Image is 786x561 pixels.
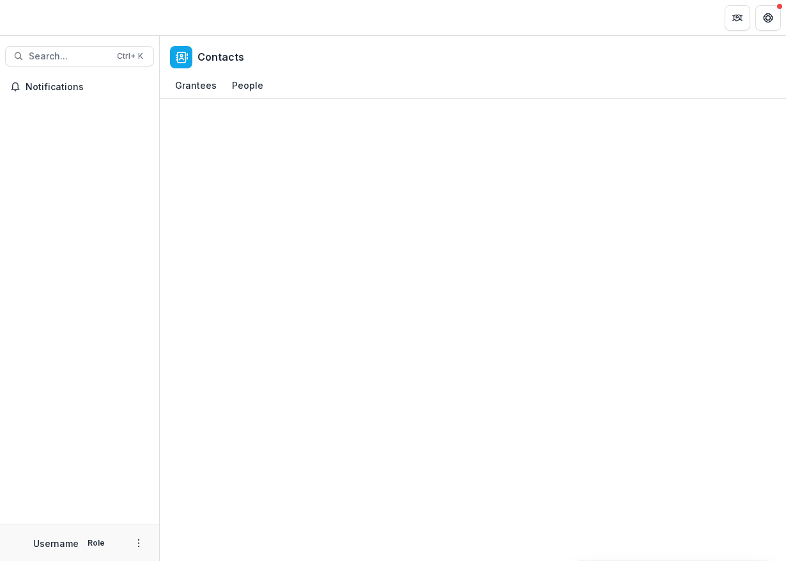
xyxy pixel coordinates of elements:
h2: Contacts [197,51,244,63]
a: People [227,73,268,98]
button: Get Help [755,5,781,31]
span: Notifications [26,82,149,93]
p: Username [33,537,79,550]
div: Ctrl + K [114,49,146,63]
div: People [227,76,268,95]
span: Search... [29,51,109,62]
a: Grantees [170,73,222,98]
button: Partners [725,5,750,31]
button: More [131,535,146,551]
button: Search... [5,46,154,66]
button: Notifications [5,77,154,97]
div: Grantees [170,76,222,95]
p: Role [84,537,109,549]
